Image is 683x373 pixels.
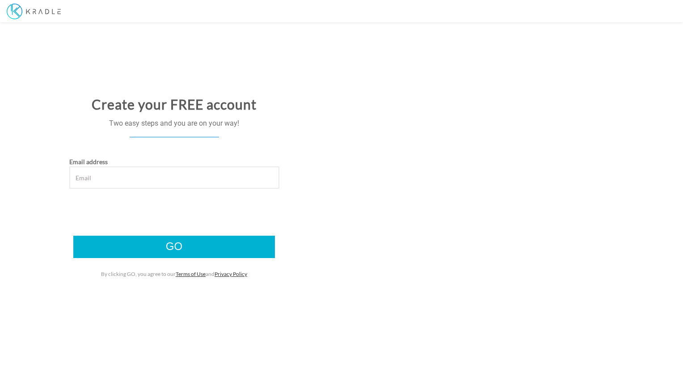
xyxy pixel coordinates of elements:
[73,236,275,258] input: Go
[7,97,341,112] h2: Create your FREE account
[215,271,247,277] a: Privacy Policy
[176,271,206,277] a: Terms of Use
[69,157,108,166] label: Email address
[101,270,247,278] label: By clicking GO, you agree to our and
[7,119,341,129] p: Two easy steps and you are on your way!
[7,4,61,19] img: Kradle
[69,166,279,189] input: Email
